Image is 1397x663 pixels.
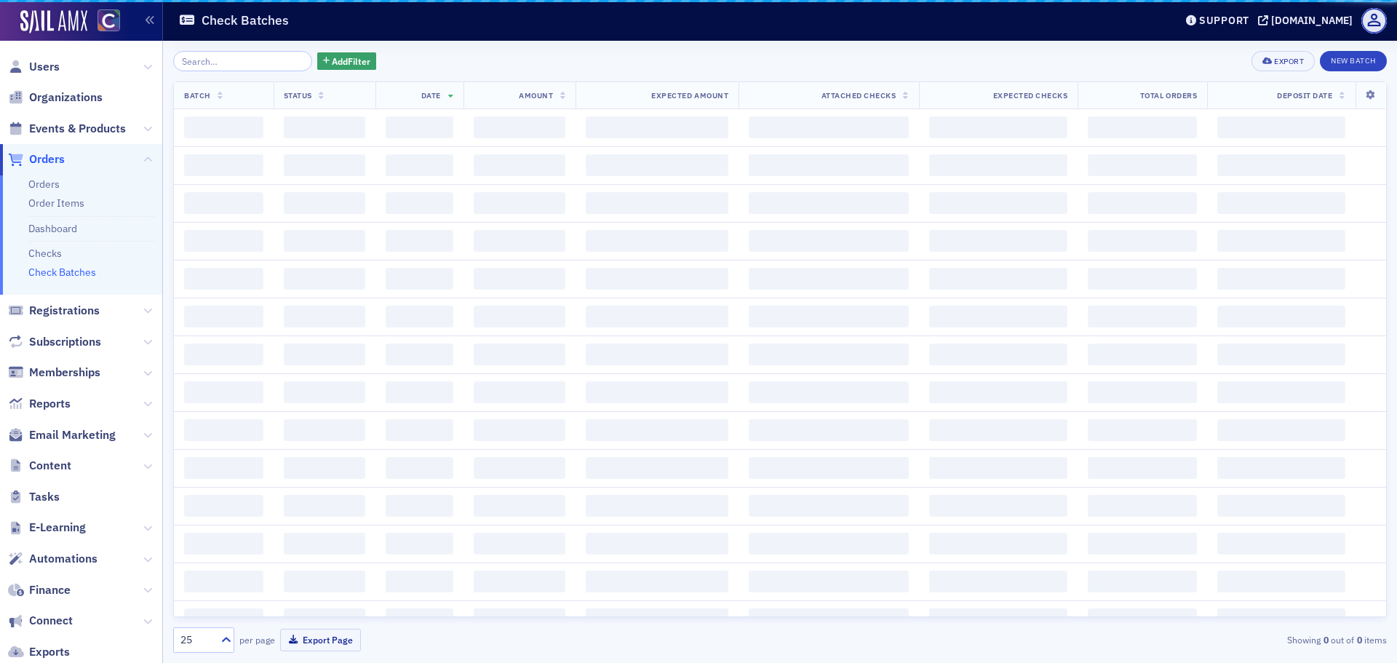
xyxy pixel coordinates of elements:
[1217,457,1345,479] span: ‌
[29,334,101,350] span: Subscriptions
[993,90,1068,100] span: Expected Checks
[586,608,728,630] span: ‌
[1088,116,1197,138] span: ‌
[929,457,1068,479] span: ‌
[749,608,908,630] span: ‌
[29,396,71,412] span: Reports
[1217,571,1345,592] span: ‌
[929,571,1068,592] span: ‌
[1088,571,1197,592] span: ‌
[284,306,366,327] span: ‌
[474,381,565,403] span: ‌
[8,396,71,412] a: Reports
[284,571,366,592] span: ‌
[586,306,728,327] span: ‌
[586,533,728,555] span: ‌
[386,344,453,365] span: ‌
[929,381,1068,403] span: ‌
[8,458,71,474] a: Content
[1320,53,1387,66] a: New Batch
[1258,15,1358,25] button: [DOMAIN_NAME]
[929,306,1068,327] span: ‌
[317,52,377,71] button: AddFilter
[184,344,263,365] span: ‌
[8,644,70,660] a: Exports
[28,266,96,279] a: Check Batches
[284,268,366,290] span: ‌
[1217,495,1345,517] span: ‌
[1217,116,1345,138] span: ‌
[284,230,366,252] span: ‌
[1088,419,1197,441] span: ‌
[284,344,366,365] span: ‌
[474,533,565,555] span: ‌
[929,268,1068,290] span: ‌
[929,608,1068,630] span: ‌
[29,121,126,137] span: Events & Products
[8,303,100,319] a: Registrations
[586,230,728,252] span: ‌
[184,268,263,290] span: ‌
[474,571,565,592] span: ‌
[386,306,453,327] span: ‌
[280,629,361,651] button: Export Page
[749,457,908,479] span: ‌
[180,632,212,648] div: 25
[749,116,908,138] span: ‌
[1217,268,1345,290] span: ‌
[929,419,1068,441] span: ‌
[929,344,1068,365] span: ‌
[284,116,366,138] span: ‌
[284,192,366,214] span: ‌
[474,230,565,252] span: ‌
[8,427,116,443] a: Email Marketing
[929,116,1068,138] span: ‌
[1088,457,1197,479] span: ‌
[1271,14,1353,27] div: [DOMAIN_NAME]
[184,419,263,441] span: ‌
[1088,192,1197,214] span: ‌
[29,582,71,598] span: Finance
[184,90,211,100] span: Batch
[749,495,908,517] span: ‌
[97,9,120,32] img: SailAMX
[586,116,728,138] span: ‌
[184,571,263,592] span: ‌
[29,59,60,75] span: Users
[1251,51,1315,71] button: Export
[8,489,60,505] a: Tasks
[29,613,73,629] span: Connect
[28,196,84,210] a: Order Items
[1088,268,1197,290] span: ‌
[284,419,366,441] span: ‌
[184,533,263,555] span: ‌
[386,230,453,252] span: ‌
[184,608,263,630] span: ‌
[28,178,60,191] a: Orders
[586,344,728,365] span: ‌
[284,457,366,479] span: ‌
[421,90,441,100] span: Date
[474,116,565,138] span: ‌
[474,608,565,630] span: ‌
[1217,230,1345,252] span: ‌
[1088,344,1197,365] span: ‌
[386,268,453,290] span: ‌
[8,551,97,567] a: Automations
[474,457,565,479] span: ‌
[586,268,728,290] span: ‌
[519,90,553,100] span: Amount
[386,192,453,214] span: ‌
[1088,608,1197,630] span: ‌
[474,192,565,214] span: ‌
[8,151,65,167] a: Orders
[1274,57,1304,65] div: Export
[1217,154,1345,176] span: ‌
[284,90,312,100] span: Status
[749,230,908,252] span: ‌
[386,116,453,138] span: ‌
[29,365,100,381] span: Memberships
[202,12,289,29] h1: Check Batches
[992,633,1387,646] div: Showing out of items
[29,303,100,319] span: Registrations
